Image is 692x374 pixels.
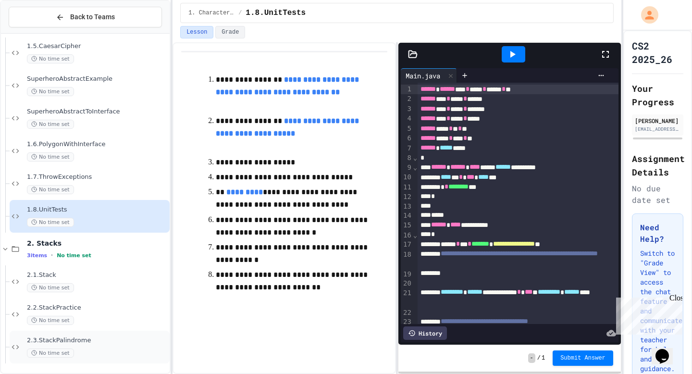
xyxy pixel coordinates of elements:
[180,26,213,38] button: Lesson
[640,222,675,245] h3: Need Help?
[401,94,413,104] div: 2
[401,183,413,192] div: 11
[403,326,447,340] div: History
[27,87,74,96] span: No time set
[57,252,91,259] span: No time set
[401,211,413,221] div: 14
[635,125,680,133] div: [EMAIL_ADDRESS][DOMAIN_NAME]
[401,317,413,327] div: 23
[188,9,235,17] span: 1. Characters and Interfaces
[413,231,418,239] span: Fold line
[537,354,541,362] span: /
[401,68,457,83] div: Main.java
[401,231,413,240] div: 16
[401,114,413,124] div: 4
[632,183,683,206] div: No due date set
[27,152,74,162] span: No time set
[401,104,413,114] div: 3
[401,163,413,173] div: 9
[70,12,115,22] span: Back to Teams
[27,42,168,50] span: 1.5.CaesarCipher
[215,26,245,38] button: Grade
[553,350,613,366] button: Submit Answer
[401,288,413,308] div: 21
[632,82,683,109] h2: Your Progress
[27,140,168,149] span: 1.6.PolygonWithInterface
[27,173,168,181] span: 1.7.ThrowExceptions
[401,202,413,212] div: 13
[27,108,168,116] span: SuperheroAbstractToInterface
[401,144,413,153] div: 7
[401,192,413,202] div: 12
[632,152,683,179] h2: Assignment Details
[27,304,168,312] span: 2.2.StackPractice
[246,7,306,19] span: 1.8.UnitTests
[27,206,168,214] span: 1.8.UnitTests
[401,71,445,81] div: Main.java
[631,4,661,26] div: My Account
[401,279,413,288] div: 20
[401,250,413,270] div: 18
[401,153,413,163] div: 8
[652,336,682,364] iframe: chat widget
[27,252,47,259] span: 3 items
[401,240,413,249] div: 17
[612,294,682,335] iframe: chat widget
[560,354,605,362] span: Submit Answer
[51,251,53,259] span: •
[542,354,545,362] span: 1
[27,75,168,83] span: SuperheroAbstractExample
[635,116,680,125] div: [PERSON_NAME]
[27,218,74,227] span: No time set
[401,85,413,94] div: 1
[27,349,74,358] span: No time set
[413,154,418,162] span: Fold line
[27,185,74,194] span: No time set
[640,249,675,374] p: Switch to "Grade View" to access the chat feature and communicate with your teacher for help and ...
[27,271,168,279] span: 2.1.Stack
[27,239,168,248] span: 2. Stacks
[27,54,74,63] span: No time set
[27,316,74,325] span: No time set
[413,163,418,171] span: Fold line
[9,7,162,27] button: Back to Teams
[401,124,413,134] div: 5
[4,4,66,61] div: Chat with us now!Close
[401,221,413,230] div: 15
[632,39,683,66] h1: CS2 2025_26
[401,173,413,182] div: 10
[238,9,242,17] span: /
[27,283,74,292] span: No time set
[27,337,168,345] span: 2.3.StackPalindrome
[401,308,413,318] div: 22
[401,134,413,143] div: 6
[27,120,74,129] span: No time set
[528,353,535,363] span: -
[401,270,413,279] div: 19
